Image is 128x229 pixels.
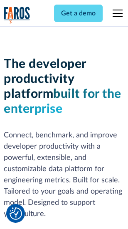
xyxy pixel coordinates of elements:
[4,7,30,24] img: Logo of the analytics and reporting company Faros.
[54,5,103,22] a: Get a demo
[4,130,124,220] p: Connect, benchmark, and improve developer productivity with a powerful, extensible, and customiza...
[108,3,124,23] div: menu
[10,207,22,220] button: Cookie Settings
[4,88,121,115] span: built for the enterprise
[10,207,22,220] img: Revisit consent button
[4,7,30,24] a: home
[4,57,124,117] h1: The developer productivity platform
